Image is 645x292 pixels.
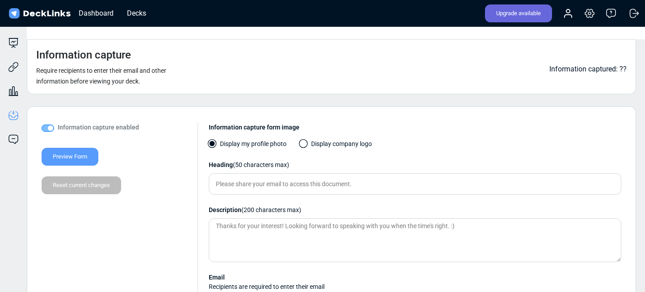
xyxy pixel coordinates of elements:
div: (50 characters max) [209,160,621,170]
div: Information captured: ?? [549,64,627,75]
label: Display my profile photo [209,139,287,153]
div: Preview Form [42,148,98,166]
input: Please complete this form to continue [209,173,621,195]
b: Description [209,206,241,213]
label: Display company logo [300,139,372,153]
div: Upgrade available [485,4,552,22]
b: Email [209,274,225,281]
label: Information capture enabled [58,123,139,132]
b: Heading [209,161,233,168]
small: Require recipients to enter their email and other information before viewing your deck. [36,67,166,85]
b: Information capture form image [209,124,299,131]
div: Decks [122,8,151,19]
textarea: Thanks for your interest! Looking forward to speaking with you when the time's right. :) [209,218,621,262]
div: Recipients are required to enter their email [209,282,621,292]
img: DeckLinks [7,7,72,20]
h4: Information capture [36,49,131,62]
div: Dashboard [74,8,118,19]
div: (200 characters max) [209,205,621,215]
